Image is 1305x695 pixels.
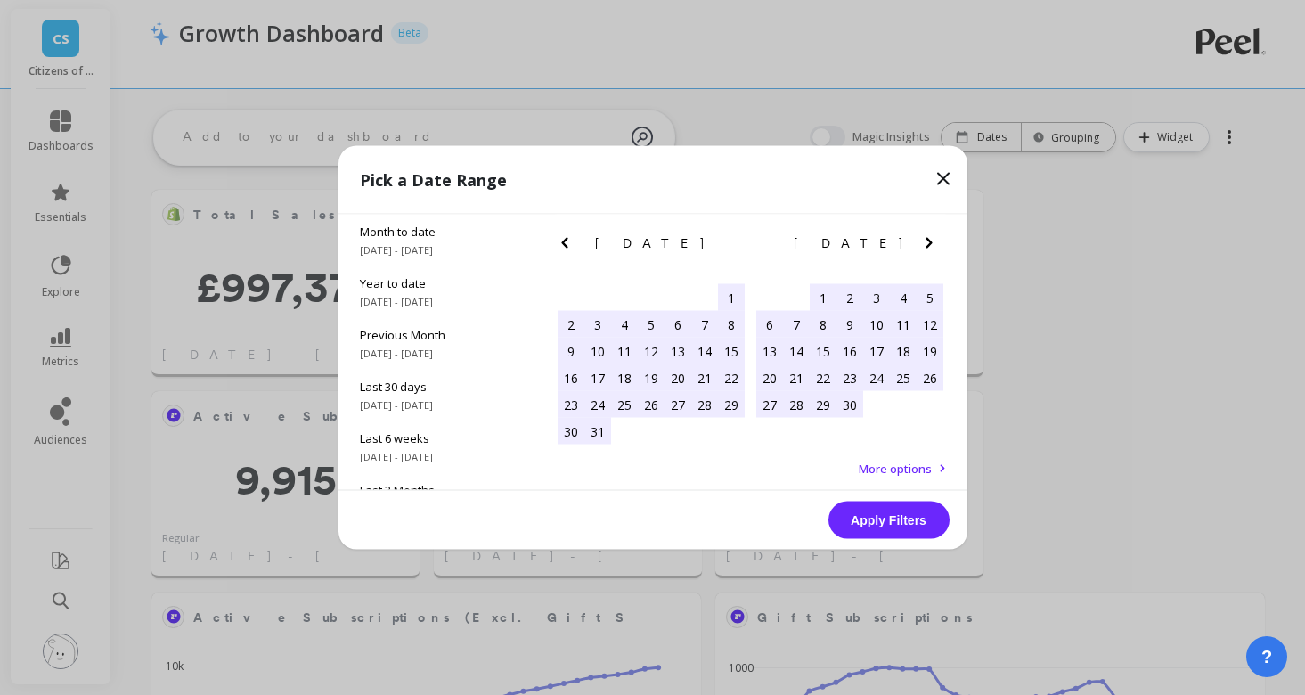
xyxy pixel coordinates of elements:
[691,338,718,364] div: Choose Friday, March 14th, 2025
[917,364,943,391] div: Choose Saturday, April 26th, 2025
[691,311,718,338] div: Choose Friday, March 7th, 2025
[836,391,863,418] div: Choose Wednesday, April 30th, 2025
[611,311,638,338] div: Choose Tuesday, March 4th, 2025
[1246,636,1287,677] button: ?
[783,338,810,364] div: Choose Monday, April 14th, 2025
[584,338,611,364] div: Choose Monday, March 10th, 2025
[611,391,638,418] div: Choose Tuesday, March 25th, 2025
[836,364,863,391] div: Choose Wednesday, April 23rd, 2025
[1261,644,1272,669] span: ?
[360,168,507,192] p: Pick a Date Range
[828,502,950,539] button: Apply Filters
[584,364,611,391] div: Choose Monday, March 17th, 2025
[360,398,512,413] span: [DATE] - [DATE]
[611,364,638,391] div: Choose Tuesday, March 18th, 2025
[360,243,512,258] span: [DATE] - [DATE]
[718,364,745,391] div: Choose Saturday, March 22nd, 2025
[718,391,745,418] div: Choose Saturday, March 29th, 2025
[360,275,512,291] span: Year to date
[756,391,783,418] div: Choose Sunday, April 27th, 2025
[691,391,718,418] div: Choose Friday, March 28th, 2025
[863,284,890,311] div: Choose Thursday, April 3rd, 2025
[836,311,863,338] div: Choose Wednesday, April 9th, 2025
[718,311,745,338] div: Choose Saturday, March 8th, 2025
[558,418,584,445] div: Choose Sunday, March 30th, 2025
[691,364,718,391] div: Choose Friday, March 21st, 2025
[360,347,512,361] span: [DATE] - [DATE]
[756,284,943,418] div: month 2025-04
[584,418,611,445] div: Choose Monday, March 31st, 2025
[558,391,584,418] div: Choose Sunday, March 23rd, 2025
[890,364,917,391] div: Choose Friday, April 25th, 2025
[756,338,783,364] div: Choose Sunday, April 13th, 2025
[718,338,745,364] div: Choose Saturday, March 15th, 2025
[584,311,611,338] div: Choose Monday, March 3rd, 2025
[638,338,665,364] div: Choose Wednesday, March 12th, 2025
[360,379,512,395] span: Last 30 days
[810,364,836,391] div: Choose Tuesday, April 22nd, 2025
[863,364,890,391] div: Choose Thursday, April 24th, 2025
[917,338,943,364] div: Choose Saturday, April 19th, 2025
[558,311,584,338] div: Choose Sunday, March 2nd, 2025
[584,391,611,418] div: Choose Monday, March 24th, 2025
[752,233,780,261] button: Previous Month
[836,284,863,311] div: Choose Wednesday, April 2nd, 2025
[360,430,512,446] span: Last 6 weeks
[917,311,943,338] div: Choose Saturday, April 12th, 2025
[859,461,932,477] span: More options
[638,311,665,338] div: Choose Wednesday, March 5th, 2025
[554,233,583,261] button: Previous Month
[917,284,943,311] div: Choose Saturday, April 5th, 2025
[794,236,905,250] span: [DATE]
[360,482,512,498] span: Last 3 Months
[665,364,691,391] div: Choose Thursday, March 20th, 2025
[810,284,836,311] div: Choose Tuesday, April 1st, 2025
[783,391,810,418] div: Choose Monday, April 28th, 2025
[756,364,783,391] div: Choose Sunday, April 20th, 2025
[810,311,836,338] div: Choose Tuesday, April 8th, 2025
[638,391,665,418] div: Choose Wednesday, March 26th, 2025
[360,295,512,309] span: [DATE] - [DATE]
[718,284,745,311] div: Choose Saturday, March 1st, 2025
[863,338,890,364] div: Choose Thursday, April 17th, 2025
[360,224,512,240] span: Month to date
[810,391,836,418] div: Choose Tuesday, April 29th, 2025
[783,364,810,391] div: Choose Monday, April 21st, 2025
[595,236,706,250] span: [DATE]
[863,311,890,338] div: Choose Thursday, April 10th, 2025
[918,233,947,261] button: Next Month
[756,311,783,338] div: Choose Sunday, April 6th, 2025
[810,338,836,364] div: Choose Tuesday, April 15th, 2025
[665,338,691,364] div: Choose Thursday, March 13th, 2025
[558,364,584,391] div: Choose Sunday, March 16th, 2025
[783,311,810,338] div: Choose Monday, April 7th, 2025
[360,327,512,343] span: Previous Month
[890,311,917,338] div: Choose Friday, April 11th, 2025
[611,338,638,364] div: Choose Tuesday, March 11th, 2025
[890,338,917,364] div: Choose Friday, April 18th, 2025
[558,284,745,445] div: month 2025-03
[665,311,691,338] div: Choose Thursday, March 6th, 2025
[665,391,691,418] div: Choose Thursday, March 27th, 2025
[720,233,748,261] button: Next Month
[558,338,584,364] div: Choose Sunday, March 9th, 2025
[638,364,665,391] div: Choose Wednesday, March 19th, 2025
[360,450,512,464] span: [DATE] - [DATE]
[890,284,917,311] div: Choose Friday, April 4th, 2025
[836,338,863,364] div: Choose Wednesday, April 16th, 2025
